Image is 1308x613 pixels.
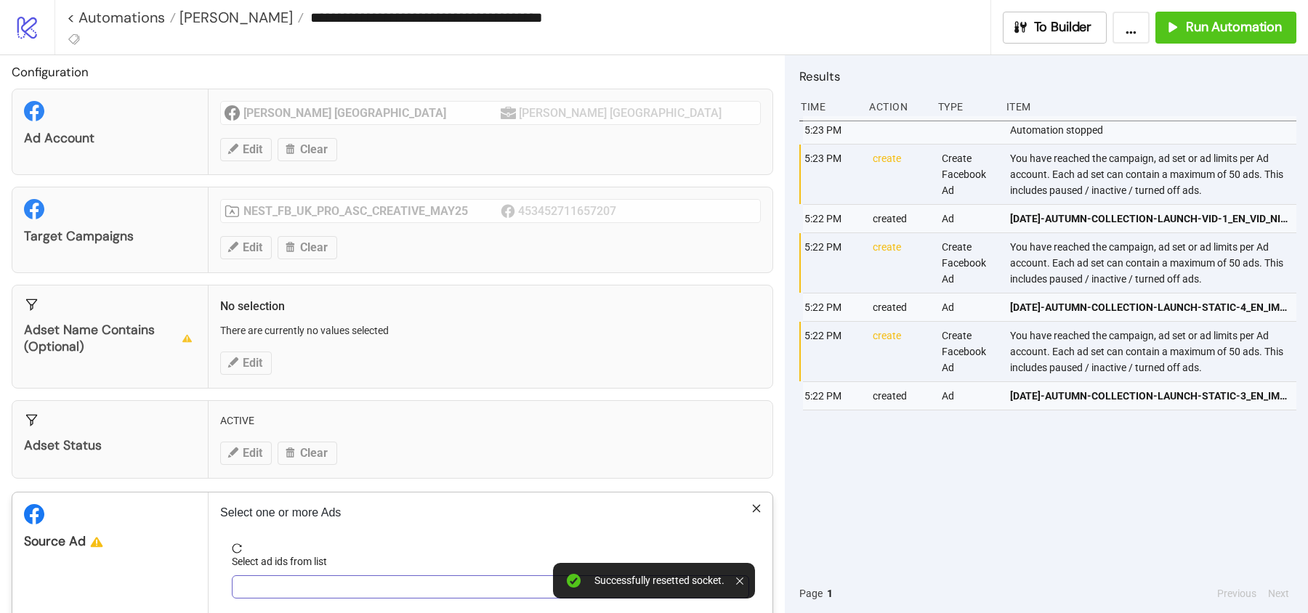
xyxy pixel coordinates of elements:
div: 5:22 PM [803,293,861,321]
button: 1 [823,585,837,601]
div: Time [799,93,857,121]
a: [PERSON_NAME] [176,10,304,25]
span: To Builder [1034,19,1092,36]
div: Action [868,93,926,121]
div: Automation stopped [1009,116,1300,144]
span: Run Automation [1186,19,1282,36]
button: Next [1264,585,1293,601]
div: Successfully resetted socket. [594,575,724,587]
a: < Automations [67,10,176,25]
div: Create Facebook Ad [940,322,998,381]
span: [PERSON_NAME] [176,8,293,27]
div: You have reached the campaign, ad set or ad limits per Ad account. Each ad set can contain a maxi... [1009,145,1300,204]
h2: Results [799,67,1296,86]
a: [DATE]-AUTUMN-COLLECTION-LAUNCH-VID-1_EN_VID_NI_02092025_F_CC_SC24_USP10_SEASONAL [1010,205,1290,232]
div: created [871,382,929,410]
div: Ad [940,293,998,321]
div: created [871,205,929,232]
div: You have reached the campaign, ad set or ad limits per Ad account. Each ad set can contain a maxi... [1009,322,1300,381]
div: 5:22 PM [803,233,861,293]
a: [DATE]-AUTUMN-COLLECTION-LAUNCH-STATIC-4_EN_IMG_NI_02092025_F_CC_SC24_USP10_SEASONAL [1010,293,1290,321]
div: 5:22 PM [803,322,861,381]
div: Ad [940,382,998,410]
div: created [871,293,929,321]
div: 5:22 PM [803,382,861,410]
div: Item [1005,93,1296,121]
label: Select ad ids from list [232,553,336,569]
div: Ad [940,205,998,232]
button: To Builder [1003,12,1107,44]
div: create [871,145,929,204]
button: Previous [1213,585,1261,601]
button: ... [1113,12,1150,44]
div: create [871,233,929,293]
span: [DATE]-AUTUMN-COLLECTION-LAUNCH-VID-1_EN_VID_NI_02092025_F_CC_SC24_USP10_SEASONAL [1010,211,1290,227]
div: Create Facebook Ad [940,145,998,204]
div: 5:23 PM [803,145,861,204]
span: close [751,503,762,513]
span: [DATE]-AUTUMN-COLLECTION-LAUNCH-STATIC-4_EN_IMG_NI_02092025_F_CC_SC24_USP10_SEASONAL [1010,299,1290,315]
div: 5:22 PM [803,205,861,232]
h2: Configuration [12,62,773,81]
button: Run Automation [1155,12,1296,44]
span: reload [232,543,749,553]
div: Source Ad [24,533,196,550]
span: [DATE]-AUTUMN-COLLECTION-LAUNCH-STATIC-3_EN_IMG_NI_02092025_F_CC_SC24_USP10_SEASONAL [1010,388,1290,404]
div: Create Facebook Ad [940,233,998,293]
a: [DATE]-AUTUMN-COLLECTION-LAUNCH-STATIC-3_EN_IMG_NI_02092025_F_CC_SC24_USP10_SEASONAL [1010,382,1290,410]
div: 5:23 PM [803,116,861,144]
div: Type [937,93,995,121]
p: Select one or more Ads [220,504,761,521]
div: create [871,322,929,381]
span: Page [799,585,823,601]
div: You have reached the campaign, ad set or ad limits per Ad account. Each ad set can contain a maxi... [1009,233,1300,293]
